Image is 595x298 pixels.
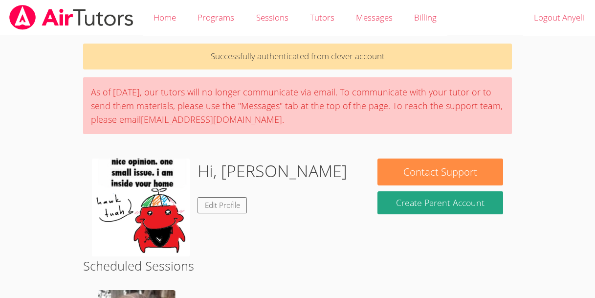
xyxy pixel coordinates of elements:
[8,5,134,30] img: airtutors_banner-c4298cdbf04f3fff15de1276eac7730deb9818008684d7c2e4769d2f7ddbe033.png
[198,197,247,213] a: Edit Profile
[356,12,393,23] span: Messages
[198,159,347,183] h1: Hi, [PERSON_NAME]
[83,44,511,69] p: Successfully authenticated from clever account
[83,77,511,134] div: As of [DATE], our tutors will no longer communicate via email. To communicate with your tutor or ...
[377,159,503,185] button: Contact Support
[377,191,503,214] button: Create Parent Account
[83,256,511,275] h2: Scheduled Sessions
[92,159,190,256] img: 5b100426cbd5e5fc76f44c15fb7f4a8f.png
